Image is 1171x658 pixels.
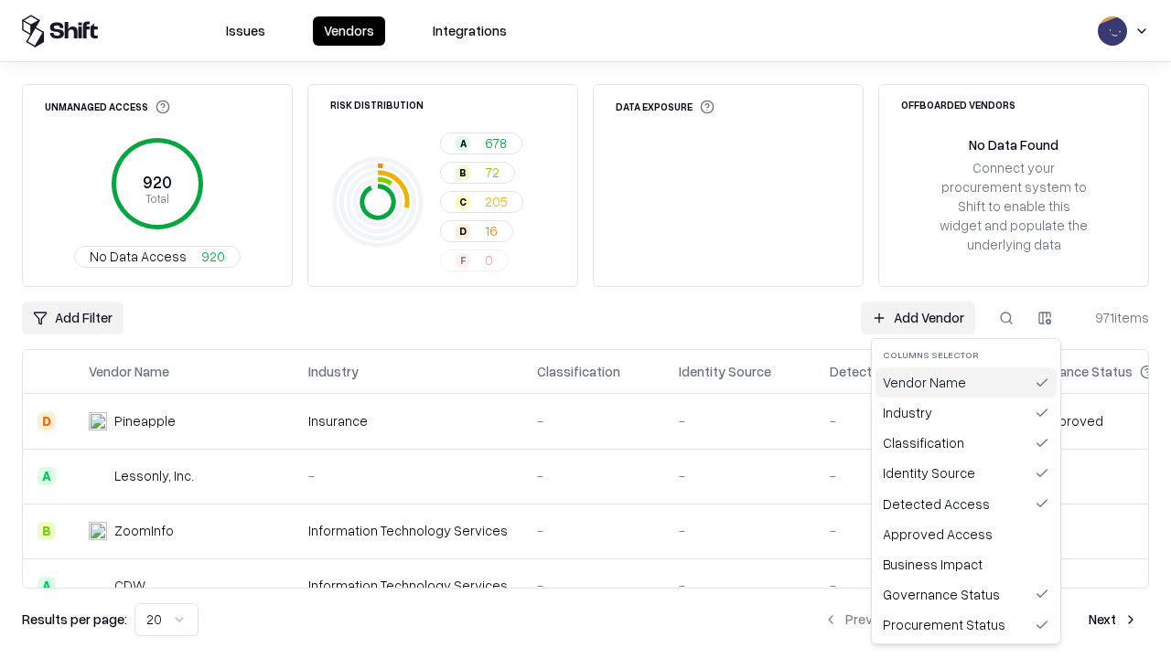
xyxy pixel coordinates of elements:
[876,458,1057,488] div: Identity Source
[876,610,1057,640] div: Procurement Status
[876,428,1057,458] div: Classification
[876,343,1057,367] div: Columns selector
[876,367,1057,398] div: Vendor Name
[876,489,1057,519] div: Detected Access
[876,549,1057,579] div: Business Impact
[876,519,1057,549] div: Approved Access
[876,579,1057,610] div: Governance Status
[876,398,1057,428] div: Industry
